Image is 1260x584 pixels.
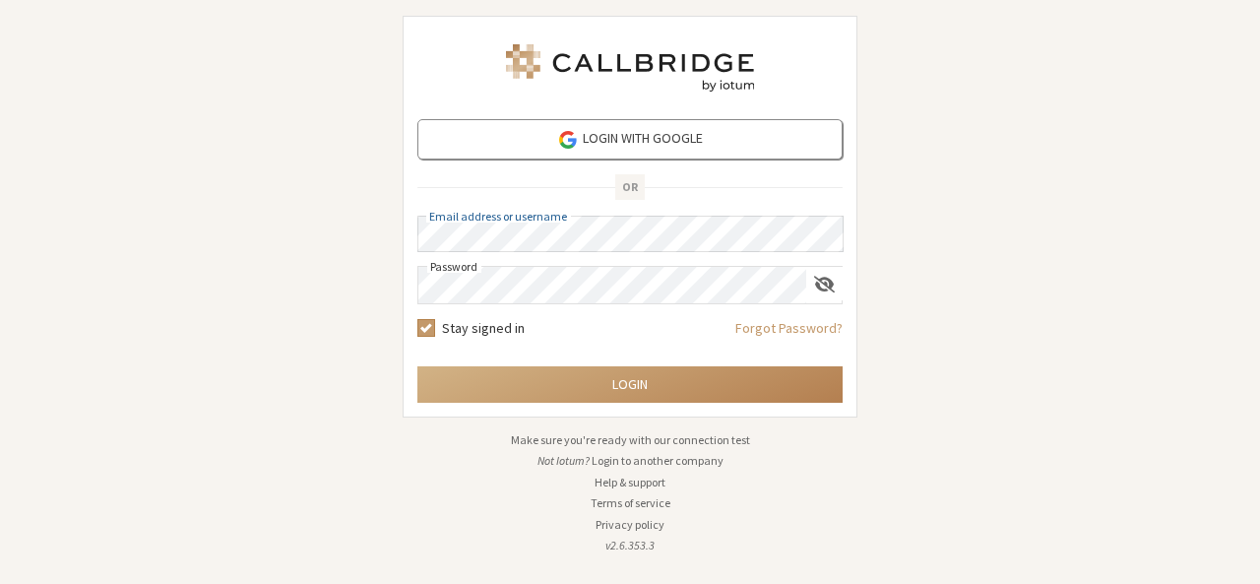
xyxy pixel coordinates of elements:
img: Iotum [502,44,758,92]
label: Stay signed in [442,318,525,339]
li: v2.6.353.3 [403,537,857,554]
button: Login to another company [592,452,724,470]
a: Terms of service [591,495,670,510]
a: Forgot Password? [735,318,843,353]
div: Show password [806,267,843,301]
input: Password [418,267,806,303]
iframe: Chat [1211,533,1245,570]
a: Help & support [595,475,665,489]
input: Email address or username [417,216,844,252]
a: Login with Google [417,119,843,160]
a: Make sure you're ready with our connection test [511,432,750,447]
li: Not Iotum? [403,452,857,470]
a: Privacy policy [596,517,664,532]
img: google-icon.png [557,129,579,151]
span: OR [615,174,645,200]
button: Login [417,366,843,403]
